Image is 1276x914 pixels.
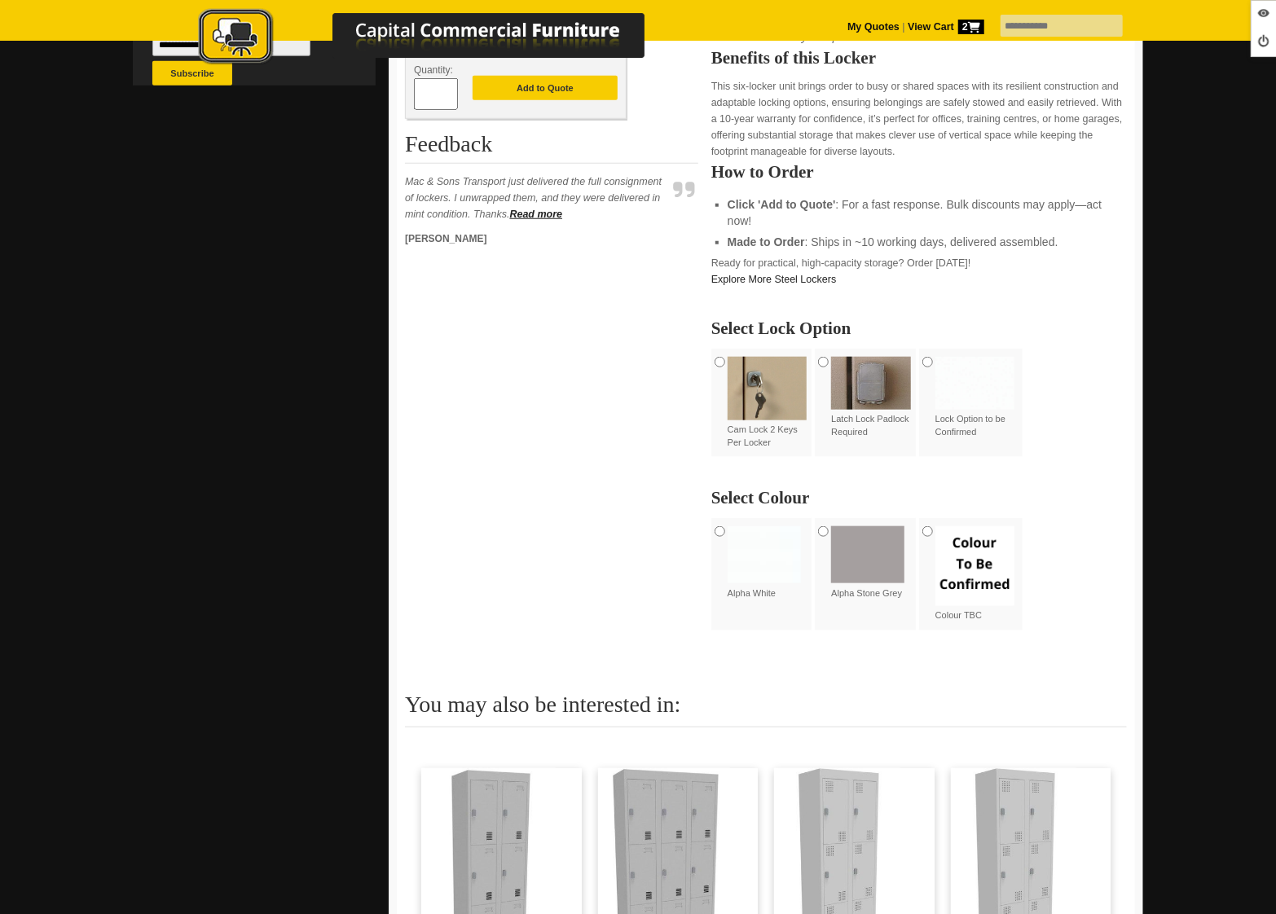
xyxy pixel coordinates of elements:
[728,526,807,600] label: Alpha White
[711,320,1127,336] h2: Select Lock Option
[711,274,837,285] a: Explore More Steel Lockers
[711,78,1127,160] p: This six-locker unit brings order to busy or shared spaces with its resilient construction and ad...
[728,526,801,583] img: Alpha White
[711,255,1127,288] p: Ready for practical, high-capacity storage? Order [DATE]!
[831,357,911,410] img: Latch Lock Padlock Required
[908,21,984,33] strong: View Cart
[728,357,807,449] label: Cam Lock 2 Keys Per Locker
[711,50,1127,66] h2: Benefits of this Locker
[728,234,1111,250] li: : Ships in ~10 working days, delivered assembled.
[473,76,618,100] button: Add to Quote
[405,692,1127,727] h2: You may also be interested in:
[935,526,1015,606] img: Colour TBC
[831,526,904,583] img: Alpha Stone Grey
[711,164,1127,180] h2: How to Order
[935,526,1015,622] label: Colour TBC
[905,21,984,33] a: View Cart2
[405,174,666,222] p: Mac & Sons Transport just delivered the full consignment of lockers. I unwrapped them, and they w...
[728,198,836,211] strong: Click 'Add to Quote'
[153,8,724,73] a: Capital Commercial Furniture Logo
[711,490,1127,506] h2: Select Colour
[728,235,805,248] strong: Made to Order
[510,209,563,220] a: Read more
[847,21,900,33] a: My Quotes
[728,196,1111,229] li: : For a fast response. Bulk discounts may apply—act now!
[935,357,1015,410] img: Lock Option to be Confirmed
[152,61,232,86] button: Subscribe
[728,357,807,420] img: Cam Lock 2 Keys Per Locker
[935,357,1015,438] label: Lock Option to be Confirmed
[958,20,984,34] span: 2
[152,32,310,56] input: Email Address *
[405,231,666,247] p: [PERSON_NAME]
[405,132,698,164] h2: Feedback
[153,8,724,68] img: Capital Commercial Furniture Logo
[831,526,911,600] label: Alpha Stone Grey
[831,357,911,438] label: Latch Lock Padlock Required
